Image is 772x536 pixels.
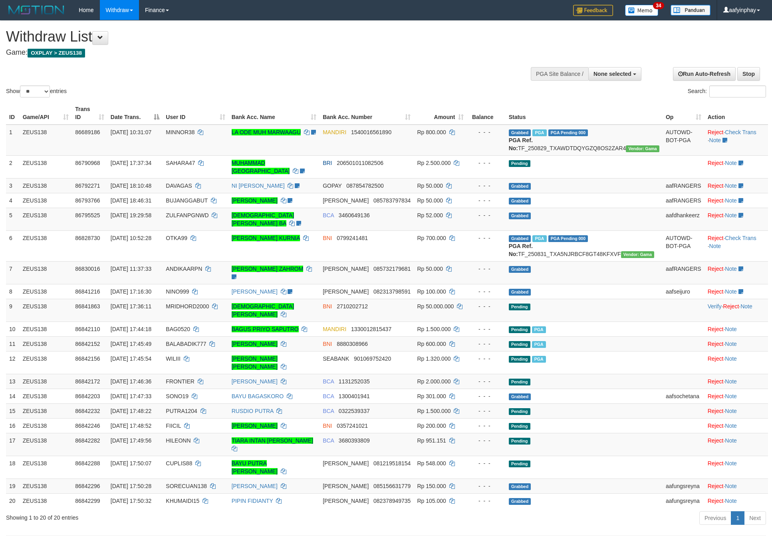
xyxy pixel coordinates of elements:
[6,4,67,16] img: MOTION_logo.png
[232,212,294,226] a: [DEMOGRAPHIC_DATA][PERSON_NAME] BA
[470,325,502,333] div: - - -
[20,322,72,336] td: ZEUS138
[339,393,370,399] span: Copy 1300401941 to clipboard
[470,197,502,204] div: - - -
[417,288,446,295] span: Rp 100.000
[548,235,588,242] span: PGA Pending
[337,341,368,347] span: Copy 8880308966 to clipboard
[663,284,705,299] td: aafseijuro
[6,418,20,433] td: 16
[20,433,72,456] td: ZEUS138
[417,378,450,385] span: Rp 2.000.000
[339,408,370,414] span: Copy 0322539337 to clipboard
[166,326,190,332] span: BAG0520
[111,378,151,385] span: [DATE] 17:46:36
[20,193,72,208] td: ZEUS138
[725,393,737,399] a: Note
[705,261,768,284] td: ·
[20,299,72,322] td: ZEUS138
[731,511,744,525] a: 1
[653,2,664,9] span: 34
[111,183,151,189] span: [DATE] 18:10:48
[323,235,332,241] span: BNI
[705,351,768,374] td: ·
[708,288,724,295] a: Reject
[470,265,502,273] div: - - -
[509,243,533,257] b: PGA Ref. No:
[337,235,368,241] span: Copy 0799241481 to clipboard
[6,299,20,322] td: 9
[708,437,724,444] a: Reject
[20,284,72,299] td: ZEUS138
[6,49,507,57] h4: Game:
[166,423,181,429] span: FIICIL
[166,393,189,399] span: SONO19
[111,129,151,135] span: [DATE] 10:31:07
[232,326,299,332] a: BAGUS PRIYO SAPUTRO
[725,197,737,204] a: Note
[708,393,724,399] a: Reject
[740,303,752,310] a: Note
[232,378,278,385] a: [PERSON_NAME]
[111,408,151,414] span: [DATE] 17:48:22
[705,230,768,261] td: · ·
[417,183,443,189] span: Rp 50.000
[705,178,768,193] td: ·
[323,197,369,204] span: [PERSON_NAME]
[6,433,20,456] td: 17
[75,378,100,385] span: 86842172
[6,389,20,403] td: 14
[470,211,502,219] div: - - -
[351,129,391,135] span: Copy 1540016561890 to clipboard
[232,266,304,272] a: [PERSON_NAME] ZAHROM
[509,198,531,204] span: Grabbed
[625,5,659,16] img: Button%20Memo.svg
[75,303,100,310] span: 86841863
[20,85,50,97] select: Showentries
[709,243,721,249] a: Note
[323,160,332,166] span: BRI
[75,235,100,241] span: 86828730
[470,288,502,296] div: - - -
[323,355,349,362] span: SEABANK
[20,102,72,125] th: Game/API: activate to sort column ascending
[663,125,705,156] td: AUTOWD-BOT-PGA
[470,407,502,415] div: - - -
[663,230,705,261] td: AUTOWD-BOT-PGA
[417,235,446,241] span: Rp 700.000
[509,183,531,190] span: Grabbed
[470,159,502,167] div: - - -
[532,341,546,348] span: Marked by aafnoeunsreypich
[75,408,100,414] span: 86842232
[725,483,737,489] a: Note
[354,355,391,362] span: Copy 901069752420 to clipboard
[417,393,446,399] span: Rp 301.000
[323,437,334,444] span: BCA
[509,393,531,400] span: Grabbed
[166,197,208,204] span: BUJANGGABUT
[705,299,768,322] td: · ·
[708,423,724,429] a: Reject
[708,326,724,332] a: Reject
[232,235,300,241] a: [PERSON_NAME] KURNIA
[725,129,756,135] a: Check Trans
[705,208,768,230] td: ·
[337,423,368,429] span: Copy 0357241021 to clipboard
[470,437,502,445] div: - - -
[20,178,72,193] td: ZEUS138
[705,102,768,125] th: Action
[166,129,194,135] span: MINNOR38
[111,326,151,332] span: [DATE] 17:44:18
[708,235,724,241] a: Reject
[663,389,705,403] td: aafsochetana
[417,355,450,362] span: Rp 1.320.000
[708,460,724,467] a: Reject
[414,102,467,125] th: Amount: activate to sort column ascending
[20,155,72,178] td: ZEUS138
[705,125,768,156] td: · ·
[232,129,301,135] a: LA ODE MUH MARWAAGU
[725,498,737,504] a: Note
[339,378,370,385] span: Copy 1131252035 to clipboard
[509,137,533,151] b: PGA Ref. No:
[320,102,414,125] th: Bank Acc. Number: activate to sort column ascending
